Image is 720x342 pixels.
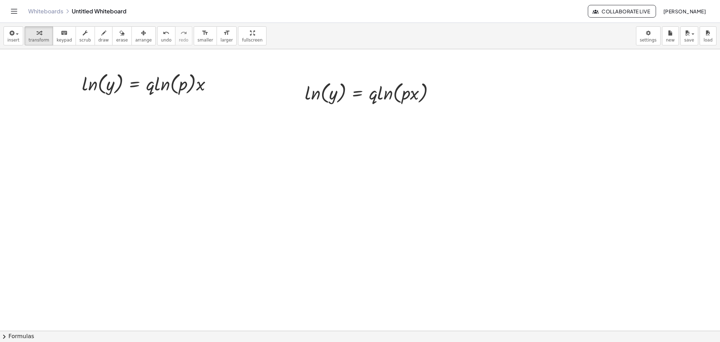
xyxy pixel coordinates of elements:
i: redo [180,29,187,37]
span: undo [161,38,172,43]
button: scrub [76,26,95,45]
button: settings [636,26,661,45]
button: insert [4,26,23,45]
span: scrub [79,38,91,43]
button: Collaborate Live [588,5,656,18]
button: undoundo [157,26,175,45]
button: fullscreen [238,26,266,45]
span: load [703,38,713,43]
span: redo [179,38,188,43]
span: transform [28,38,49,43]
button: save [680,26,698,45]
span: keypad [57,38,72,43]
button: Toggle navigation [8,6,20,17]
span: arrange [135,38,152,43]
i: keyboard [61,29,67,37]
span: Collaborate Live [594,8,650,14]
button: keyboardkeypad [53,26,76,45]
span: smaller [198,38,213,43]
span: save [684,38,694,43]
span: insert [7,38,19,43]
span: [PERSON_NAME] [663,8,706,14]
button: [PERSON_NAME] [657,5,712,18]
span: draw [98,38,109,43]
button: erase [112,26,131,45]
button: format_sizesmaller [194,26,217,45]
button: arrange [131,26,156,45]
span: fullscreen [242,38,262,43]
button: load [700,26,716,45]
span: settings [640,38,657,43]
i: undo [163,29,169,37]
button: redoredo [175,26,192,45]
i: format_size [223,29,230,37]
button: draw [95,26,113,45]
button: transform [25,26,53,45]
span: new [666,38,675,43]
span: erase [116,38,128,43]
button: new [662,26,679,45]
button: format_sizelarger [217,26,237,45]
a: Whiteboards [28,8,63,15]
span: larger [220,38,233,43]
i: format_size [202,29,208,37]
